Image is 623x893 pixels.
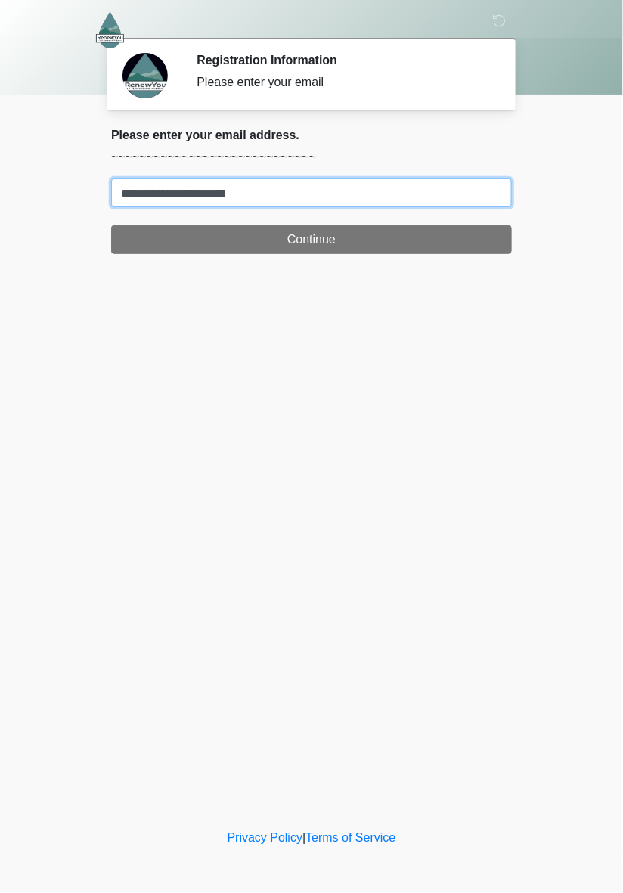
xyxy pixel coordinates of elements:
[228,832,303,845] a: Privacy Policy
[122,53,168,98] img: Agent Avatar
[197,53,489,67] h2: Registration Information
[96,11,124,48] img: RenewYou IV Hydration and Wellness Logo
[302,832,305,845] a: |
[197,73,489,91] div: Please enter your email
[111,128,512,142] h2: Please enter your email address.
[111,225,512,254] button: Continue
[111,148,512,166] p: ~~~~~~~~~~~~~~~~~~~~~~~~~~~~~
[305,832,395,845] a: Terms of Service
